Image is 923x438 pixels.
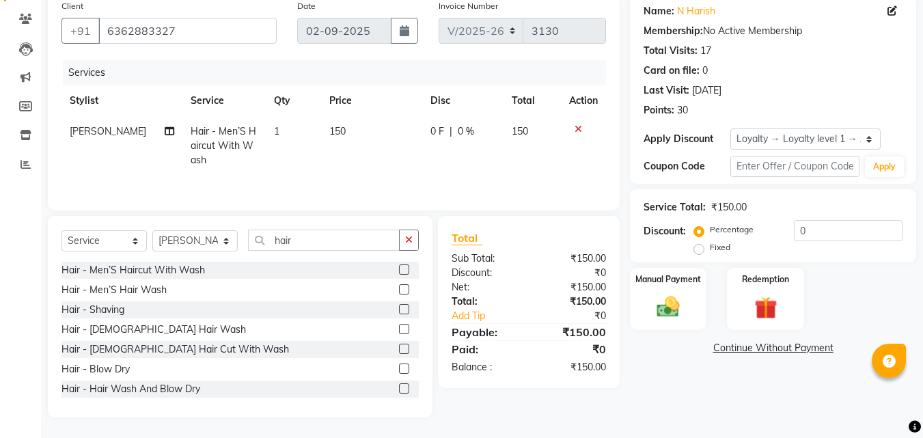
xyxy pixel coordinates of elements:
div: Paid: [441,341,529,357]
label: Percentage [710,223,754,236]
span: 150 [329,125,346,137]
div: Hair - [DEMOGRAPHIC_DATA] Hair Cut With Wash [61,342,289,357]
div: ₹0 [529,266,616,280]
div: Balance : [441,360,529,374]
th: Stylist [61,85,182,116]
label: Fixed [710,241,730,254]
a: Add Tip [441,309,543,323]
div: Card on file: [644,64,700,78]
div: Last Visit: [644,83,689,98]
div: ₹0 [529,341,616,357]
span: Hair - Men’S Haircut With Wash [191,125,256,166]
div: ₹150.00 [529,295,616,309]
th: Total [504,85,562,116]
div: Net: [441,280,529,295]
input: Enter Offer / Coupon Code [730,156,859,177]
a: N Harish [677,4,715,18]
div: Discount: [441,266,529,280]
div: Points: [644,103,674,118]
img: _gift.svg [747,294,784,322]
div: ₹150.00 [529,360,616,374]
span: 0 % [458,124,474,139]
th: Action [561,85,606,116]
div: Service Total: [644,200,706,215]
div: Sub Total: [441,251,529,266]
label: Manual Payment [635,273,701,286]
label: Redemption [742,273,789,286]
div: No Active Membership [644,24,903,38]
div: Hair - Men’S Haircut With Wash [61,263,205,277]
div: ₹0 [544,309,617,323]
div: [DATE] [692,83,721,98]
input: Search or Scan [248,230,400,251]
div: Payable: [441,324,529,340]
div: ₹150.00 [529,251,616,266]
button: Apply [865,156,904,177]
input: Search by Name/Mobile/Email/Code [98,18,277,44]
span: Total [452,231,483,245]
span: 150 [512,125,528,137]
div: Hair - Blow Dry [61,362,130,377]
div: Discount: [644,224,686,238]
span: 0 F [430,124,444,139]
div: Hair - Shaving [61,303,124,317]
th: Price [321,85,422,116]
div: Hair - Hair Wash And Blow Dry [61,382,200,396]
div: Total Visits: [644,44,698,58]
div: Coupon Code [644,159,730,174]
div: Hair - [DEMOGRAPHIC_DATA] Hair Wash [61,323,246,337]
div: 0 [702,64,708,78]
div: ₹150.00 [529,280,616,295]
a: Continue Without Payment [633,341,913,355]
div: Name: [644,4,674,18]
div: ₹150.00 [529,324,616,340]
span: 1 [274,125,279,137]
span: [PERSON_NAME] [70,125,146,137]
span: | [450,124,452,139]
div: Apply Discount [644,132,730,146]
div: Hair - Men’S Hair Wash [61,283,167,297]
div: 30 [677,103,688,118]
button: +91 [61,18,100,44]
img: _cash.svg [650,294,687,320]
th: Service [182,85,266,116]
div: Services [63,60,616,85]
div: 17 [700,44,711,58]
div: Membership: [644,24,703,38]
div: ₹150.00 [711,200,747,215]
div: Total: [441,295,529,309]
th: Qty [266,85,321,116]
th: Disc [422,85,504,116]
